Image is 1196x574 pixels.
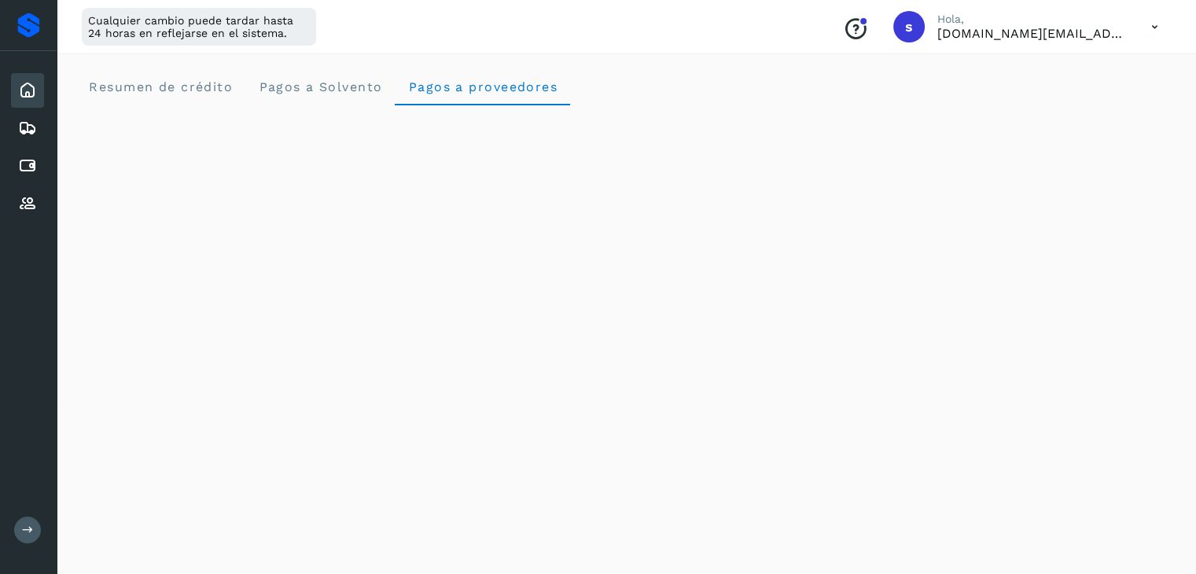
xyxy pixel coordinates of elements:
div: Inicio [11,73,44,108]
div: Cuentas por pagar [11,149,44,183]
div: Cualquier cambio puede tardar hasta 24 horas en reflejarse en el sistema. [82,8,316,46]
div: Embarques [11,111,44,145]
p: solvento.sl@segmail.co [937,26,1126,41]
p: Hola, [937,13,1126,26]
div: Proveedores [11,186,44,221]
span: Pagos a Solvento [258,79,382,94]
span: Resumen de crédito [88,79,233,94]
span: Pagos a proveedores [407,79,558,94]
